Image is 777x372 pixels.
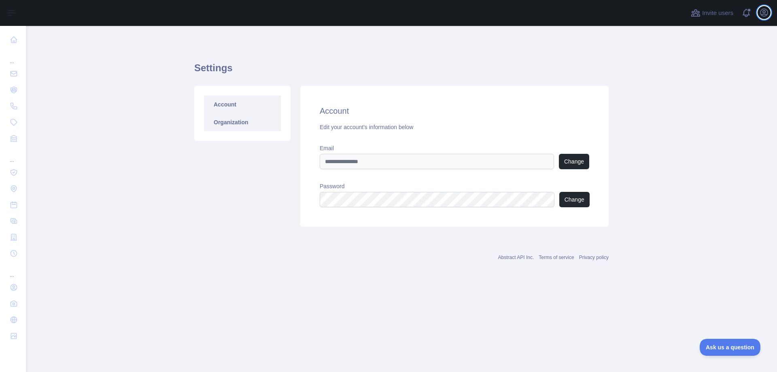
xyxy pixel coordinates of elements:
[320,105,589,117] h2: Account
[498,255,534,260] a: Abstract API Inc.
[539,255,574,260] a: Terms of service
[320,144,589,152] label: Email
[579,255,609,260] a: Privacy policy
[204,113,281,131] a: Organization
[700,339,761,356] iframe: Toggle Customer Support
[559,154,589,169] button: Change
[702,9,733,18] span: Invite users
[320,123,589,131] div: Edit your account's information below
[320,182,589,190] label: Password
[204,96,281,113] a: Account
[6,49,19,65] div: ...
[6,262,19,278] div: ...
[194,62,609,81] h1: Settings
[6,147,19,164] div: ...
[689,6,735,19] button: Invite users
[559,192,590,207] button: Change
